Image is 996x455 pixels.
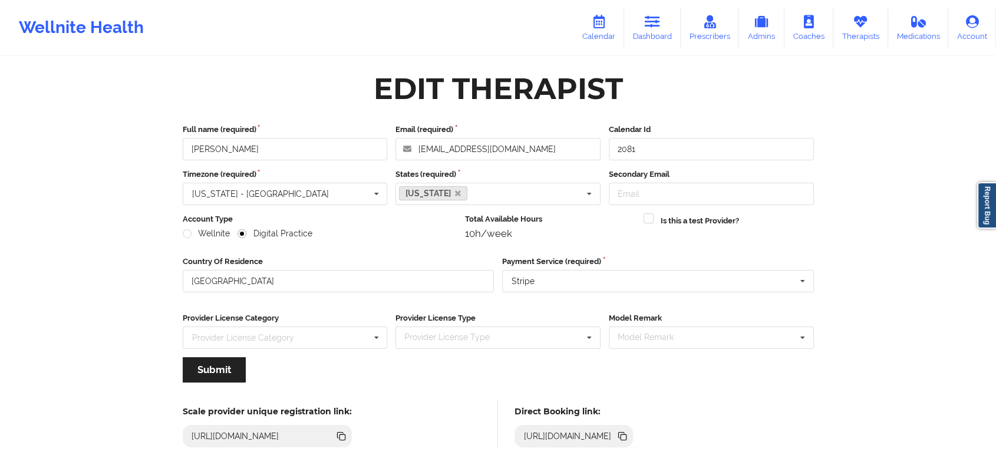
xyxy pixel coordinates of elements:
[833,8,888,47] a: Therapists
[395,124,601,136] label: Email (required)
[395,169,601,180] label: States (required)
[888,8,949,47] a: Medications
[948,8,996,47] a: Account
[977,182,996,229] a: Report Bug
[183,312,388,324] label: Provider License Category
[573,8,624,47] a: Calendar
[183,406,352,417] h5: Scale provider unique registration link:
[183,229,230,239] label: Wellnite
[615,331,691,344] div: Model Remark
[192,334,294,342] div: Provider License Category
[609,138,814,160] input: Calendar Id
[609,312,814,324] label: Model Remark
[238,229,312,239] label: Digital Practice
[519,430,616,442] div: [URL][DOMAIN_NAME]
[738,8,784,47] a: Admins
[192,190,329,198] div: [US_STATE] - [GEOGRAPHIC_DATA]
[401,331,507,344] div: Provider License Type
[183,138,388,160] input: Full name
[183,256,494,268] label: Country Of Residence
[661,215,739,227] label: Is this a test Provider?
[512,277,535,285] div: Stripe
[183,213,457,225] label: Account Type
[183,169,388,180] label: Timezone (required)
[399,186,467,200] a: [US_STATE]
[465,213,635,225] label: Total Available Hours
[502,256,814,268] label: Payment Service (required)
[784,8,833,47] a: Coaches
[609,183,814,205] input: Email
[395,312,601,324] label: Provider License Type
[465,227,635,239] div: 10h/week
[183,357,246,383] button: Submit
[395,138,601,160] input: Email address
[609,124,814,136] label: Calendar Id
[183,124,388,136] label: Full name (required)
[515,406,633,417] h5: Direct Booking link:
[609,169,814,180] label: Secondary Email
[681,8,739,47] a: Prescribers
[374,70,623,107] div: Edit Therapist
[624,8,681,47] a: Dashboard
[187,430,284,442] div: [URL][DOMAIN_NAME]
